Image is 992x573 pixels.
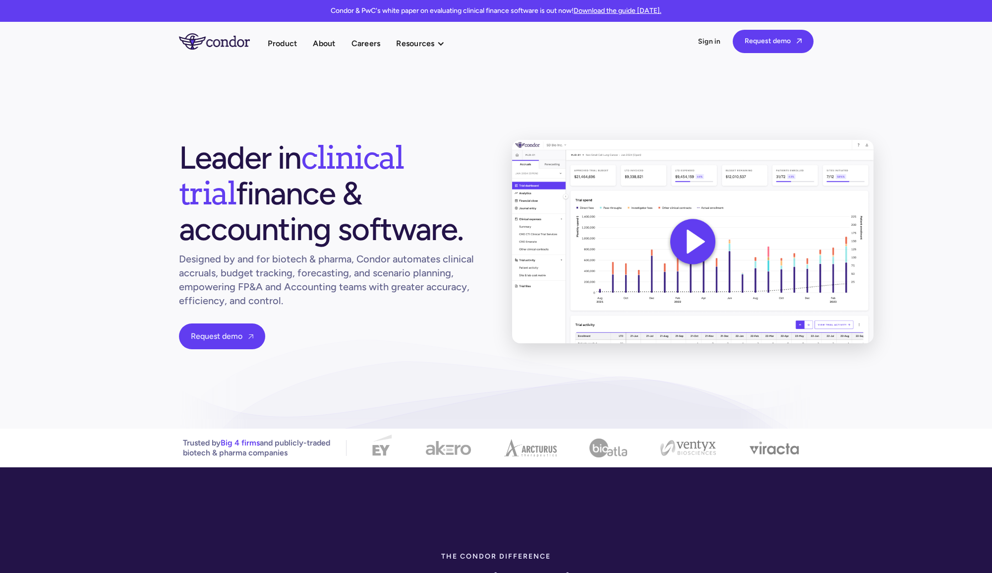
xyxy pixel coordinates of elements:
[313,37,335,50] a: About
[179,252,480,308] h1: Designed by and for biotech & pharma, Condor automates clinical accruals, budget tracking, foreca...
[179,140,480,247] h1: Leader in finance & accounting software.
[183,438,330,458] p: Trusted by and publicly-traded biotech & pharma companies
[351,37,381,50] a: Careers
[179,323,265,349] a: Request demo
[179,33,268,49] a: home
[698,37,721,47] a: Sign in
[331,6,661,16] p: Condor & PwC's white paper on evaluating clinical finance software is out now!
[268,37,297,50] a: Product
[221,438,260,447] span: Big 4 firms
[441,547,551,567] div: The condor difference
[797,38,802,44] span: 
[396,37,434,50] div: Resources
[574,6,661,15] a: Download the guide [DATE].
[179,138,404,212] span: clinical trial
[248,333,253,340] span: 
[733,30,814,53] a: Request demo
[396,37,454,50] div: Resources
